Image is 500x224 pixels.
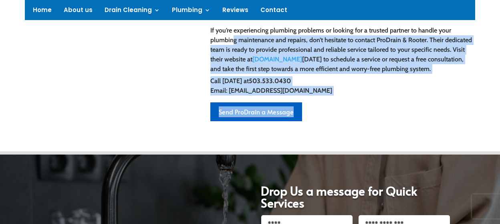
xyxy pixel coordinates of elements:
[105,7,160,16] a: Drain Cleaning
[252,55,302,63] a: [DOMAIN_NAME]
[210,77,249,85] span: Call [DATE] at
[33,7,52,16] a: Home
[222,7,248,16] a: Reviews
[210,102,302,121] a: Send ProDrain a Message
[249,77,291,85] strong: 503.533.0430
[210,26,475,74] p: If you’re experiencing plumbing problems or looking for a trusted partner to handle your plumbing...
[172,7,210,16] a: Plumbing
[64,7,93,16] a: About us
[260,7,287,16] a: Contact
[261,185,450,215] h1: Drop Us a message for Quick Services
[210,87,332,94] span: Email: [EMAIL_ADDRESS][DOMAIN_NAME]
